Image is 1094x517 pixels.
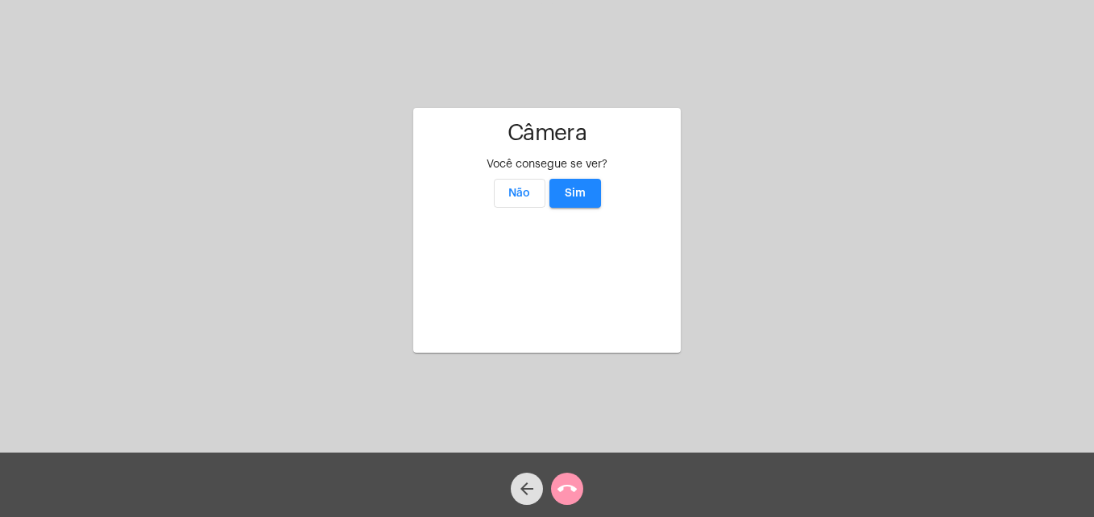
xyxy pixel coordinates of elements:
button: Sim [549,179,601,208]
span: Você consegue se ver? [487,159,607,170]
mat-icon: arrow_back [517,479,537,498]
span: Sim [565,188,586,199]
span: Não [508,188,530,199]
mat-icon: call_end [557,479,577,498]
button: Não [494,179,545,208]
h1: Câmera [426,121,668,146]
